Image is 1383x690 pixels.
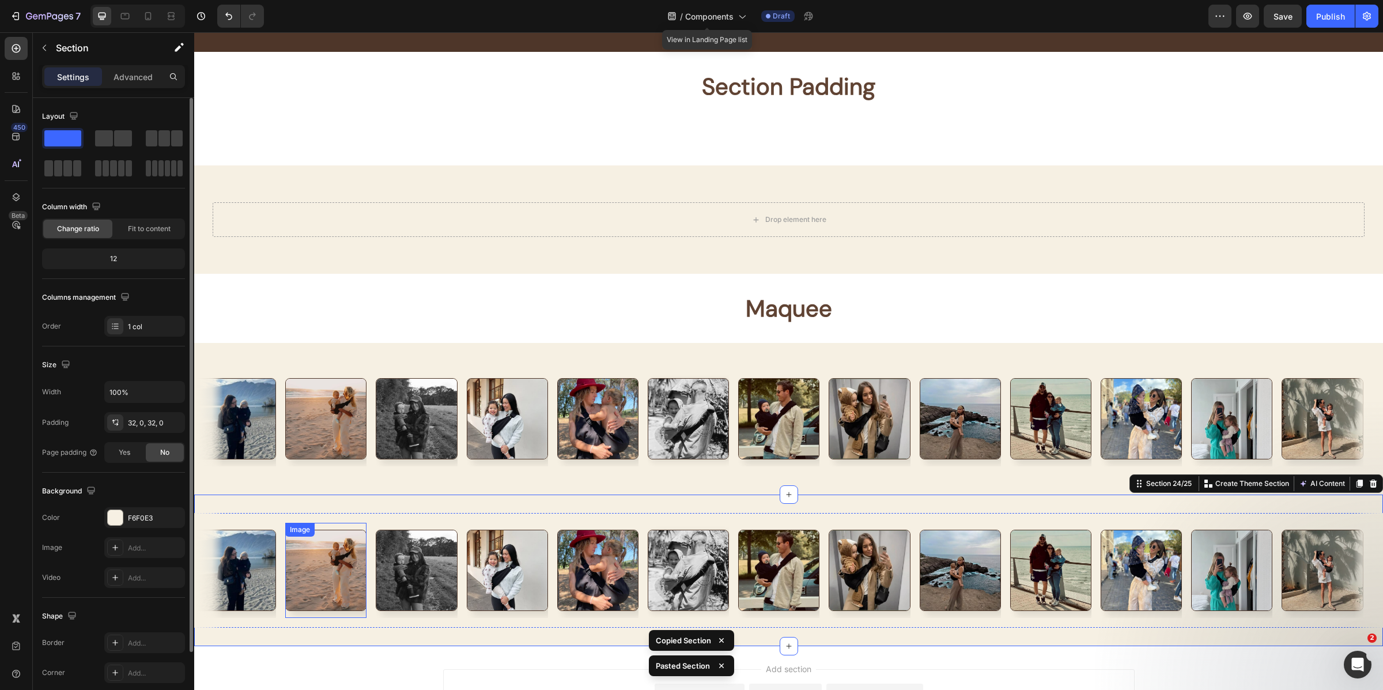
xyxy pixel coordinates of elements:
button: 7 [5,5,86,28]
span: / [680,10,683,22]
img: [object Object] [997,497,1078,579]
img: [object Object] [634,497,716,579]
div: Size [42,357,73,373]
div: 450 [11,123,28,132]
div: 12 [44,251,183,267]
strong: Section Padding [508,39,681,69]
div: Layout [42,109,81,125]
img: [object Object] [182,346,263,427]
iframe: Design area [194,32,1383,690]
img: [object Object] [273,497,354,579]
div: Page padding [42,447,98,458]
img: [object Object] [363,346,444,427]
div: Add... [128,668,182,678]
img: [object Object] [91,497,172,579]
div: Color [42,512,60,523]
img: [object Object] [363,497,444,579]
div: Add... [128,543,182,553]
img: [object Object] [725,346,807,427]
img: [object Object] [906,346,988,427]
div: Video [42,572,61,583]
div: Padding [42,417,69,428]
img: [object Object] [1087,346,1169,427]
div: Corner [42,668,65,678]
p: Create Theme Section [1021,446,1095,457]
div: 1 col [128,322,182,332]
span: No [160,447,169,458]
img: [object Object] [997,346,1078,427]
div: Add... [128,638,182,648]
div: Section 24/25 [950,446,1000,457]
p: Pasted Section [656,660,710,672]
div: Image [42,542,62,553]
div: Background [42,484,98,499]
div: Add... [128,573,182,583]
span: Change ratio [57,224,99,234]
div: Width [42,387,61,397]
p: Carry your toddler with joy. [1,71,1188,86]
div: Drop element here [571,183,632,192]
img: [object Object] [544,346,625,427]
span: 2 [1367,634,1377,643]
div: Shape [42,609,79,624]
span: Draft [773,11,790,21]
div: Add blank section [645,656,716,668]
p: Section [56,41,150,55]
img: [object Object] [273,346,354,427]
button: Save [1264,5,1302,28]
div: Column width [42,199,103,215]
img: [object Object] [1087,497,1169,579]
button: Publish [1306,5,1355,28]
span: Add section [567,631,622,643]
div: F6F0E3 [128,513,182,523]
img: [object Object] [91,346,172,427]
div: Undo/Redo [217,5,264,28]
img: [object Object] [725,497,807,579]
img: [object Object] [1,346,82,427]
input: Auto [105,382,184,402]
img: [object Object] [906,497,988,579]
img: [object Object] [454,497,535,579]
span: Yes [119,447,130,458]
img: [object Object] [1,497,82,579]
div: Image [93,492,118,503]
img: [object Object] [816,346,897,427]
p: Copied Section [656,635,711,646]
p: 7 [75,9,81,23]
iframe: Intercom live chat [1344,651,1371,678]
div: 32, 0, 32, 0 [128,418,182,428]
img: [object Object] [182,497,263,579]
div: Publish [1316,10,1345,22]
p: Settings [57,71,89,83]
img: [object Object] [634,346,716,427]
span: Components [685,10,734,22]
div: Beta [9,211,28,220]
img: [object Object] [816,497,897,579]
div: Order [42,321,61,331]
div: Generate layout [561,656,621,668]
img: [object Object] [454,346,535,427]
p: Advanced [114,71,153,83]
button: AI Content [1102,444,1153,458]
span: Fit to content [128,224,171,234]
div: Border [42,638,65,648]
div: Choose templates [470,656,540,668]
strong: Maquee [551,261,638,291]
div: Columns management [42,290,132,306]
span: Save [1274,12,1293,21]
img: [object Object] [544,497,625,579]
